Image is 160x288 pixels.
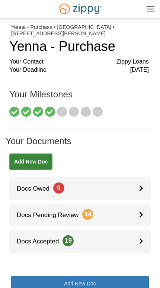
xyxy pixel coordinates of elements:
a: Docs Owed0 [9,177,151,200]
span: Docs Pending Review [9,211,93,219]
div: Your Contact [9,58,149,66]
a: Add New Doc [9,153,52,170]
span: 0 [53,182,64,194]
a: Docs Accepted19 [9,230,151,253]
a: Docs Pending Review14 [9,204,151,226]
div: Your Deadline [9,66,149,74]
span: Zippy Loans [116,58,149,66]
span: [DATE] [130,66,149,74]
div: Yenna - Purchase • [GEOGRAPHIC_DATA] • [STREET_ADDRESS][PERSON_NAME] [11,24,149,37]
span: 19 [63,235,74,246]
h1: Yenna - Purchase [9,39,149,54]
span: Docs Owed [9,185,64,192]
img: Mobile Dropdown Menu [146,6,154,12]
h1: Your Milestones [9,90,149,107]
span: 14 [82,209,93,220]
span: Docs Accepted [9,238,74,245]
h1: Your Documents [6,136,154,153]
